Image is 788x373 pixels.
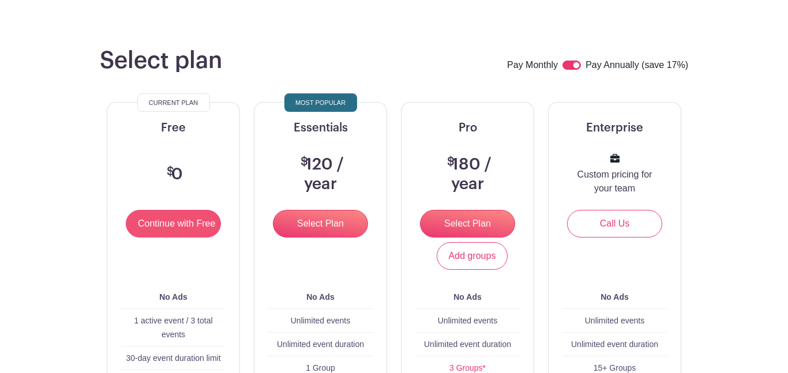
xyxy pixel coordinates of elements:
[282,155,359,194] h3: 120 / year
[437,242,508,270] a: Add groups
[562,121,667,135] h5: Enterprise
[601,292,628,302] b: No Ads
[429,155,506,194] h3: 180 / year
[306,292,334,302] b: No Ads
[100,47,222,74] h1: Select plan
[576,168,653,195] p: Custom pricing for your team
[415,121,520,135] h5: Pro
[449,363,486,372] a: 3 Groups*
[273,210,368,238] input: Select Plan
[164,165,183,184] h3: 0
[420,210,515,238] input: Select Plan
[438,316,498,325] span: Unlimited events
[159,292,187,302] b: No Ads
[447,156,455,168] span: $
[126,210,221,238] input: Continue with Free
[301,156,308,168] span: $
[295,96,346,110] span: Most Popular
[507,58,558,73] label: Pay Monthly
[453,292,481,302] b: No Ads
[167,166,174,178] span: $
[134,316,212,339] span: 1 active event / 3 total events
[121,121,226,135] h5: Free
[268,121,373,135] h5: Essentials
[594,363,636,372] span: 15+ Groups
[585,316,645,325] span: Unlimited events
[306,363,335,372] span: 1 Group
[571,340,658,349] span: Unlimited event duration
[291,316,351,325] span: Unlimited events
[567,210,662,238] a: Call Us
[126,353,220,363] span: 30-day event duration limit
[586,58,688,73] label: Pay Annually (save 17%)
[277,340,364,349] span: Unlimited event duration
[149,96,198,110] span: Current Plan
[424,340,511,349] span: Unlimited event duration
